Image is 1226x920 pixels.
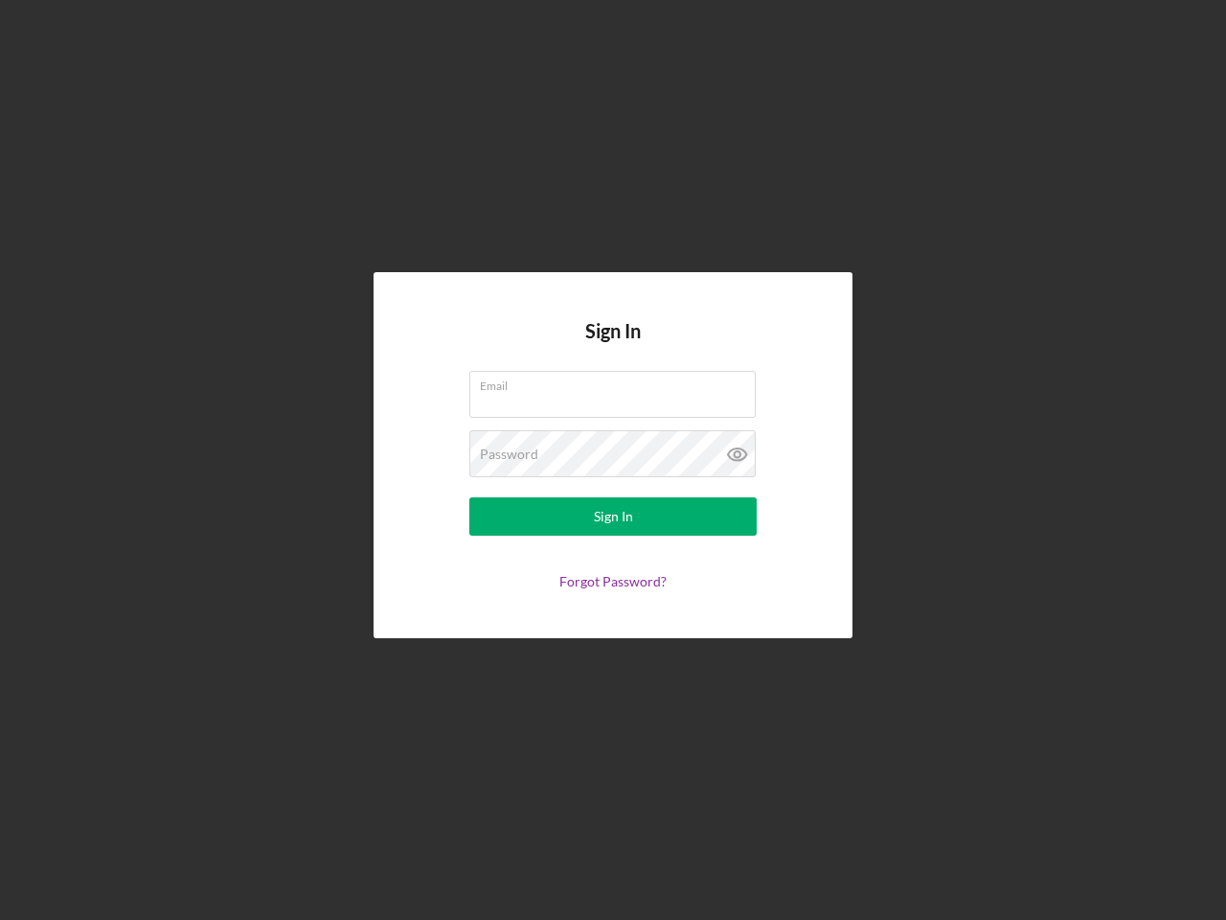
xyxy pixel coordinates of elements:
[594,497,633,536] div: Sign In
[480,372,756,393] label: Email
[469,497,757,536] button: Sign In
[559,573,667,589] a: Forgot Password?
[480,447,538,462] label: Password
[585,320,641,371] h4: Sign In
